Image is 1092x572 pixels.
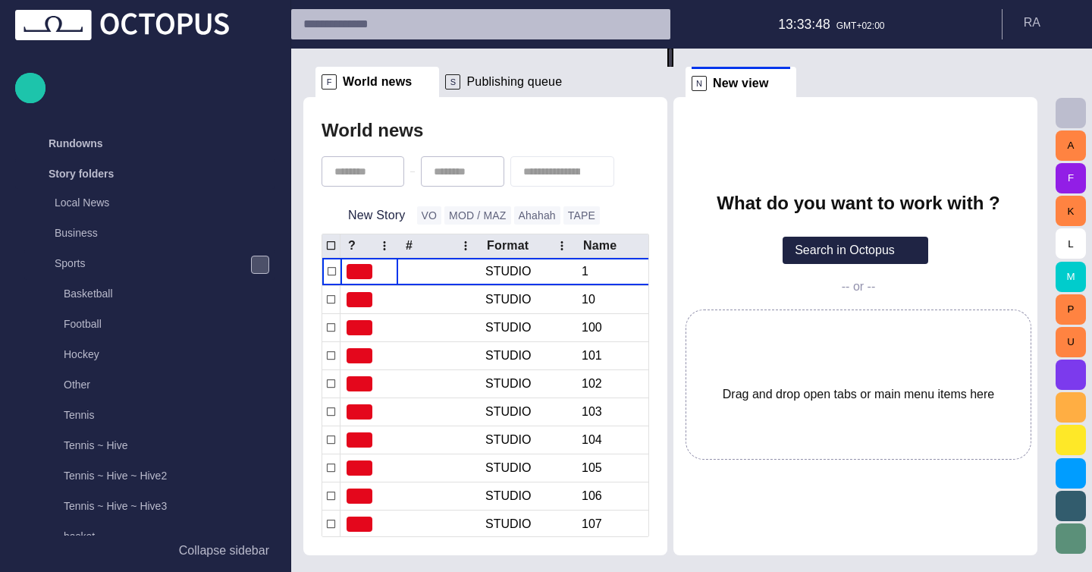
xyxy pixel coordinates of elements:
p: F [322,74,337,90]
p: Local News [55,195,275,210]
button: # column menu [455,235,476,256]
button: A [1056,130,1086,161]
div: STUDIO [485,460,531,476]
div: STUDIO [485,376,531,392]
p: S [445,74,460,90]
img: Octopus News Room [15,10,229,40]
button: L [1056,228,1086,259]
div: 107 [582,511,922,538]
div: 105 [582,454,922,482]
button: Collapse sidebar [15,536,275,566]
button: VO [417,206,442,225]
button: K [1056,196,1086,226]
button: M [1056,262,1086,292]
p: Rundowns [49,136,103,151]
p: basket [64,529,275,544]
p: Other [64,377,275,392]
button: MOD / MAZ [444,206,510,225]
button: TAPE [563,206,600,225]
button: New Story [322,202,411,229]
span: World news [343,74,412,90]
div: Local News [24,189,275,219]
p: 13:33:48 [778,14,830,34]
button: Ahahah [514,206,560,225]
div: STUDIO [485,347,531,364]
div: Business [24,219,275,250]
div: STUDIO [485,516,531,533]
span: Publishing queue [466,74,562,90]
div: Tennis ~ Hive ~ Hive3 [33,492,275,523]
div: Hockey [33,341,275,371]
div: # [406,238,413,253]
button: Format column menu [551,235,573,256]
div: 102 [582,370,922,398]
div: STUDIO [485,432,531,448]
div: Tennis ~ Hive [33,432,275,462]
div: FWorld news [315,67,439,97]
div: STUDIO [485,319,531,336]
button: F [1056,163,1086,193]
p: Business [55,225,275,240]
p: Football [64,316,275,332]
div: Name [583,238,638,253]
div: Format [487,238,529,253]
div: 10 [582,286,922,313]
div: Basketball [33,280,275,310]
button: RA [1012,9,1083,36]
h2: World news [322,120,423,141]
div: STUDIO [485,404,531,420]
div: STUDIO [485,291,531,308]
p: GMT+02:00 [836,19,885,33]
span: New view [713,76,769,91]
div: STUDIO [485,488,531,504]
div: 104 [582,426,922,454]
div: SPublishing queue [439,67,589,97]
button: P [1056,294,1086,325]
p: Collapse sidebar [179,542,269,560]
div: 106 [582,482,922,510]
div: 103 [582,398,922,426]
p: Sports [55,256,249,271]
div: NNew view [686,67,796,97]
div: ? [348,238,356,253]
div: Other [33,371,275,401]
div: Football [33,310,275,341]
p: Story folders [49,166,114,181]
p: -- or -- [842,279,875,294]
div: STUDIO [485,263,531,280]
p: Tennis ~ Hive [64,438,275,453]
p: Basketball [64,286,275,301]
button: U [1056,327,1086,357]
div: Tennis [33,401,275,432]
p: Tennis [64,407,275,423]
p: Hockey [64,347,275,362]
h2: What do you want to work with ? [717,193,999,214]
p: Tennis ~ Hive ~ Hive3 [64,498,275,514]
div: 101 [582,342,922,369]
ul: main menu [15,128,275,533]
div: 1 [582,258,922,285]
div: Tennis ~ Hive ~ Hive2 [33,462,275,492]
div: basket [33,523,275,553]
p: N [692,76,707,91]
p: R A [1024,14,1040,32]
button: Search in Octopus [783,237,928,264]
button: ? column menu [374,235,395,256]
div: 100 [582,314,922,341]
p: Tennis ~ Hive ~ Hive2 [64,468,275,483]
